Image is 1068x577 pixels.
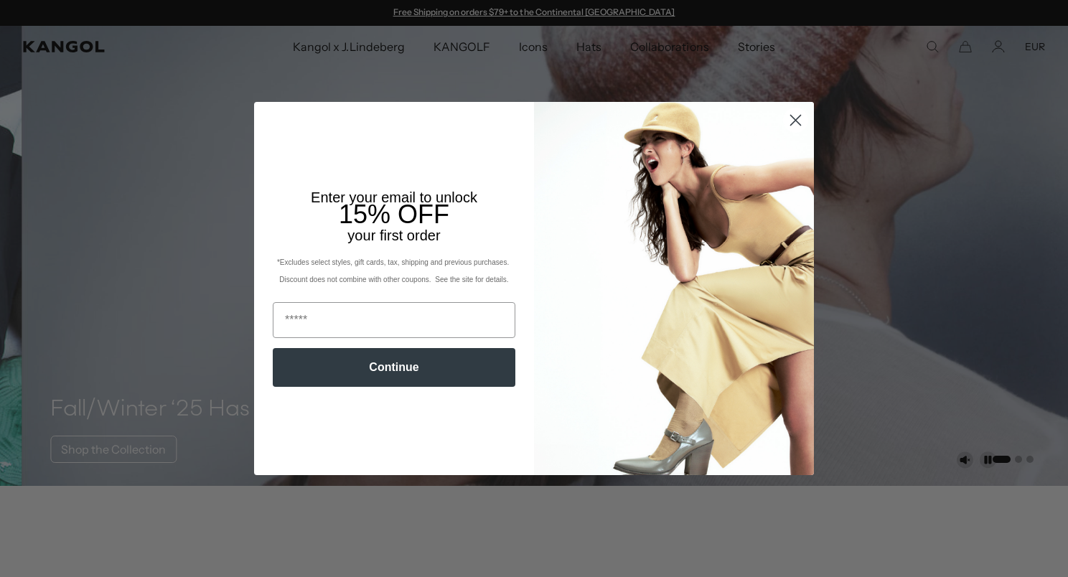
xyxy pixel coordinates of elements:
span: Enter your email to unlock [311,189,477,205]
button: Close dialog [783,108,808,133]
span: 15% OFF [339,200,449,229]
button: Continue [273,348,515,387]
img: 93be19ad-e773-4382-80b9-c9d740c9197f.jpeg [534,102,814,475]
span: your first order [347,227,440,243]
span: *Excludes select styles, gift cards, tax, shipping and previous purchases. Discount does not comb... [277,258,511,283]
input: Email [273,302,515,338]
